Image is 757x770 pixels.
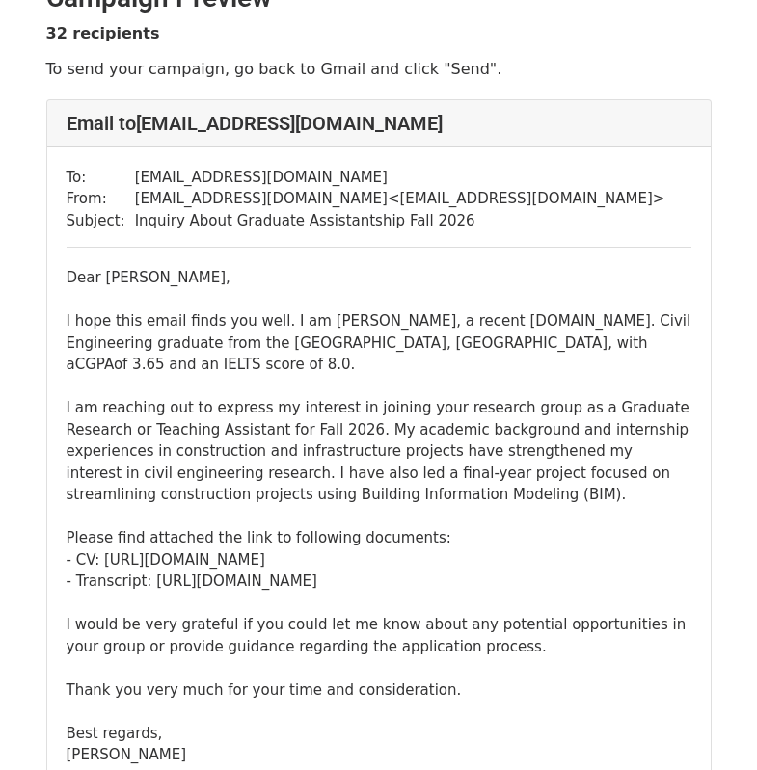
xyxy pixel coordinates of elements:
[67,188,135,210] td: From:
[135,167,665,189] td: [EMAIL_ADDRESS][DOMAIN_NAME]
[46,59,712,79] p: To send your campaign, go back to Gmail and click "Send".
[135,188,665,210] td: [EMAIL_ADDRESS][DOMAIN_NAME] < [EMAIL_ADDRESS][DOMAIN_NAME] >
[75,356,114,373] span: CGPA
[67,210,135,232] td: Subject:
[135,210,665,232] td: Inquiry About Graduate Assistantship Fall 2026
[67,167,135,189] td: To:
[67,112,691,135] h4: Email to [EMAIL_ADDRESS][DOMAIN_NAME]
[46,24,160,42] strong: 32 recipients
